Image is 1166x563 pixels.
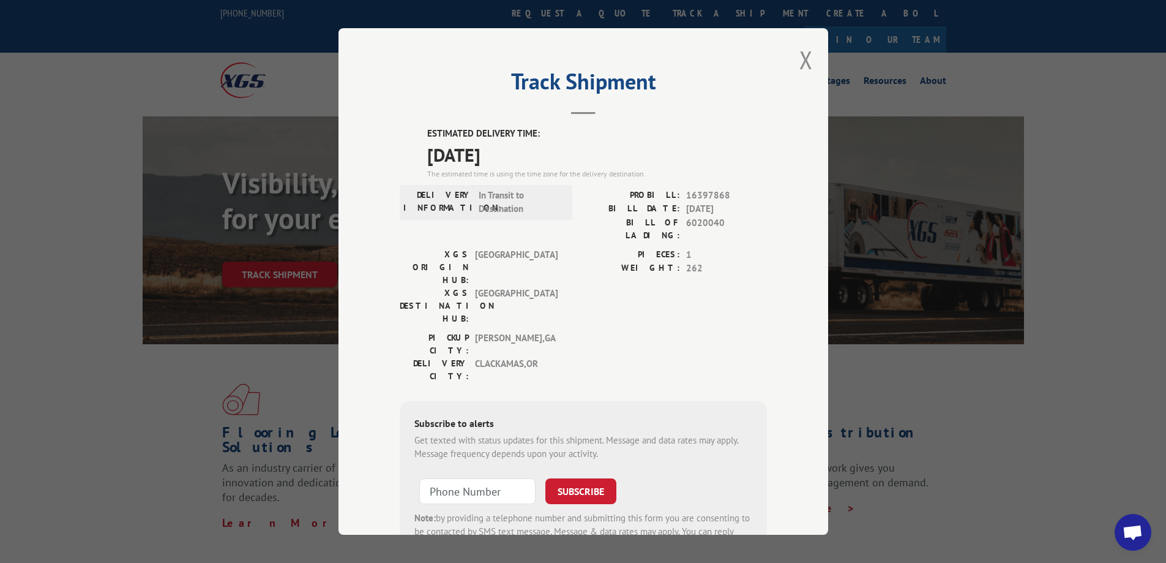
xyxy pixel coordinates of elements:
span: [DATE] [427,141,767,168]
label: PICKUP CITY: [400,331,469,357]
label: PROBILL: [583,189,680,203]
label: ESTIMATED DELIVERY TIME: [427,127,767,141]
label: BILL DATE: [583,202,680,216]
div: by providing a telephone number and submitting this form you are consenting to be contacted by SM... [414,512,752,553]
span: 1 [686,248,767,262]
div: The estimated time is using the time zone for the delivery destination. [427,168,767,179]
span: [DATE] [686,202,767,216]
label: DELIVERY INFORMATION: [403,189,473,216]
span: 6020040 [686,216,767,242]
label: WEIGHT: [583,262,680,276]
div: Open chat [1115,514,1151,551]
label: DELIVERY CITY: [400,357,469,383]
button: Close modal [799,43,813,76]
div: Subscribe to alerts [414,416,752,434]
span: 16397868 [686,189,767,203]
span: [PERSON_NAME] , GA [475,331,558,357]
span: [GEOGRAPHIC_DATA] [475,248,558,287]
label: XGS DESTINATION HUB: [400,287,469,325]
input: Phone Number [419,478,536,504]
strong: Note: [414,512,436,524]
span: CLACKAMAS , OR [475,357,558,383]
h2: Track Shipment [400,73,767,96]
label: XGS ORIGIN HUB: [400,248,469,287]
span: In Transit to Destination [479,189,561,216]
span: 262 [686,262,767,276]
label: PIECES: [583,248,680,262]
div: Get texted with status updates for this shipment. Message and data rates may apply. Message frequ... [414,434,752,461]
label: BILL OF LADING: [583,216,680,242]
button: SUBSCRIBE [545,478,616,504]
span: [GEOGRAPHIC_DATA] [475,287,558,325]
